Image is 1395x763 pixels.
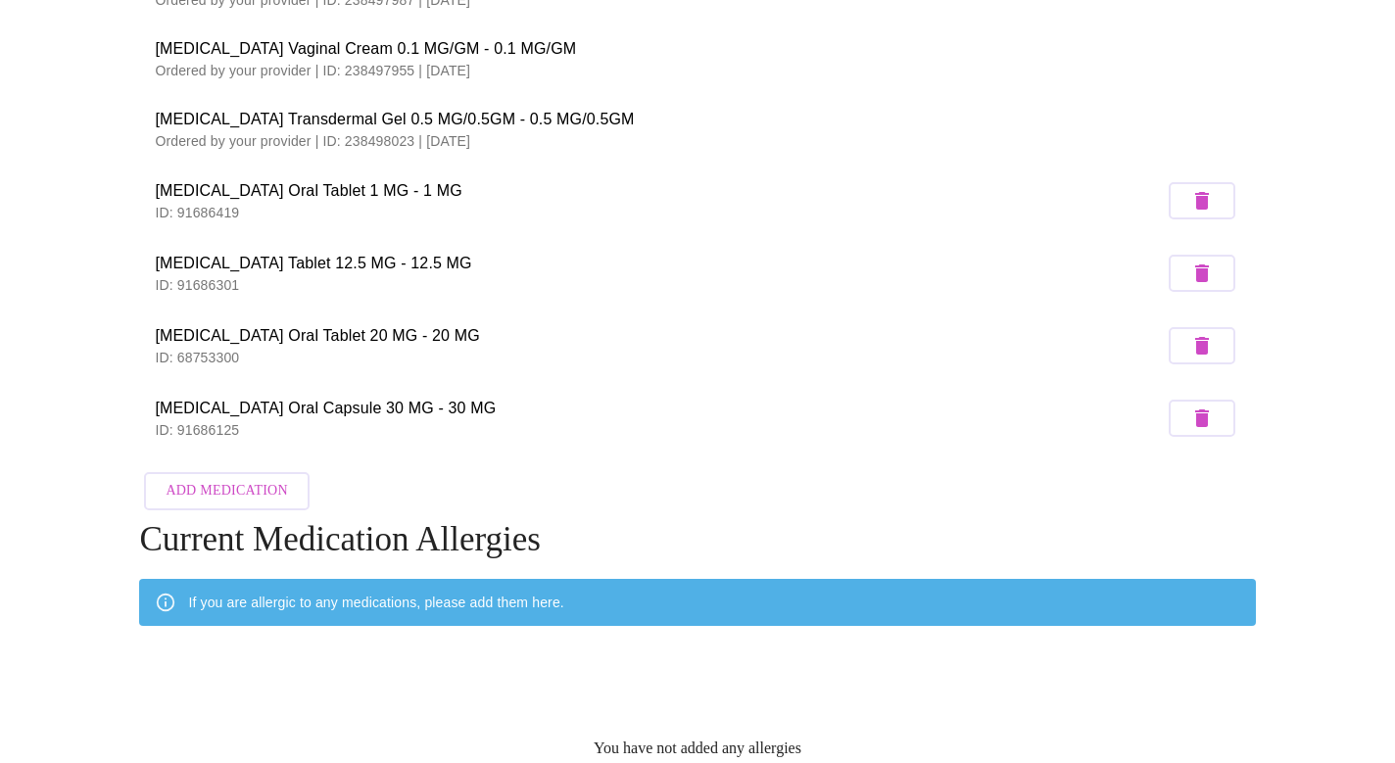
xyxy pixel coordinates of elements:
[155,397,1163,420] span: [MEDICAL_DATA] Oral Capsule 30 MG - 30 MG
[155,324,1163,348] span: [MEDICAL_DATA] Oral Tablet 20 MG - 20 MG
[155,179,1163,203] span: [MEDICAL_DATA] Oral Tablet 1 MG - 1 MG
[188,585,563,620] div: If you are allergic to any medications, please add them here.
[155,348,1163,367] p: ID: 68753300
[139,520,1255,559] h4: Current Medication Allergies
[155,37,1239,61] span: [MEDICAL_DATA] Vaginal Cream 0.1 MG/GM - 0.1 MG/GM
[155,420,1163,440] p: ID: 91686125
[155,61,1239,80] p: Ordered by your provider | ID: 238497955 | [DATE]
[155,252,1163,275] span: [MEDICAL_DATA] Tablet 12.5 MG - 12.5 MG
[166,479,287,503] span: Add Medication
[155,131,1239,151] p: Ordered by your provider | ID: 238498023 | [DATE]
[155,108,1239,131] span: [MEDICAL_DATA] Transdermal Gel 0.5 MG/0.5GM - 0.5 MG/0.5GM
[144,472,309,510] button: Add Medication
[155,203,1163,222] p: ID: 91686419
[594,739,801,757] p: You have not added any allergies
[155,275,1163,295] p: ID: 91686301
